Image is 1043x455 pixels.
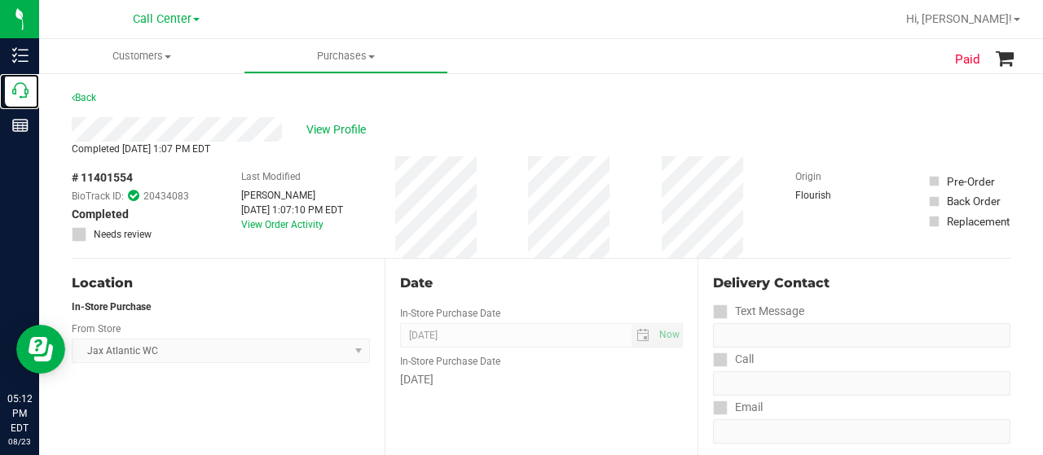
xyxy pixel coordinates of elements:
span: Hi, [PERSON_NAME]! [906,12,1012,25]
label: Last Modified [241,169,301,184]
span: # 11401554 [72,169,133,186]
div: Back Order [947,193,1001,209]
inline-svg: Call Center [12,82,29,98]
span: Call Center [133,12,191,26]
span: View Profile [306,121,372,138]
div: [PERSON_NAME] [241,188,343,203]
span: Needs review [94,227,152,242]
inline-svg: Inventory [12,47,29,63]
span: 20434083 [143,189,189,203]
span: BioTrack ID: [72,189,124,203]
a: Customers [39,39,244,73]
label: Email [713,396,763,419]
span: In Sync [128,188,139,203]
p: 05:12 PM EDT [7,392,32,435]
inline-svg: Reports [12,117,29,133]
a: View Order Activity [241,219,323,230]
div: Pre-Order [947,173,995,190]
label: In-Store Purchase Date [400,306,500,321]
span: Purchases [244,49,447,63]
div: Location [72,273,370,293]
span: Completed [DATE] 1:07 PM EDT [72,143,210,155]
div: Flourish [795,188,877,203]
strong: In-Store Purchase [72,301,151,313]
label: Call [713,348,754,371]
span: Paid [955,50,980,69]
span: Customers [39,49,244,63]
label: Origin [795,169,821,184]
a: Back [72,92,96,103]
label: In-Store Purchase Date [400,354,500,369]
p: 08/23 [7,435,32,448]
iframe: Resource center unread badge [48,322,68,342]
iframe: Resource center [16,325,65,374]
input: Format: (999) 999-9999 [713,323,1010,348]
a: Purchases [244,39,448,73]
span: Completed [72,206,129,223]
div: [DATE] 1:07:10 PM EDT [241,203,343,217]
div: Replacement [947,213,1010,230]
label: From Store [72,322,121,336]
div: Date [400,273,683,293]
input: Format: (999) 999-9999 [713,371,1010,396]
div: Delivery Contact [713,273,1010,293]
div: [DATE] [400,371,683,388]
label: Text Message [713,300,804,323]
